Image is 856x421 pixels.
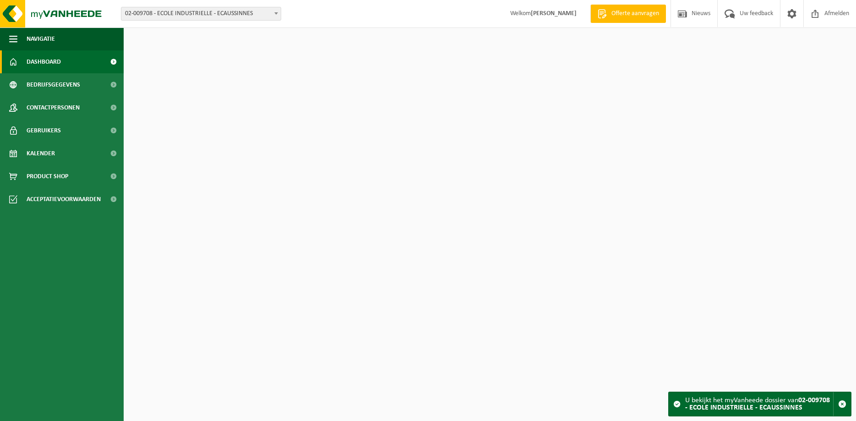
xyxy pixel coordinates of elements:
span: Bedrijfsgegevens [27,73,80,96]
span: Gebruikers [27,119,61,142]
span: Contactpersonen [27,96,80,119]
strong: [PERSON_NAME] [531,10,577,17]
span: Acceptatievoorwaarden [27,188,101,211]
span: 02-009708 - ECOLE INDUSTRIELLE - ECAUSSINNES [121,7,281,20]
span: Kalender [27,142,55,165]
span: Offerte aanvragen [609,9,661,18]
strong: 02-009708 - ECOLE INDUSTRIELLE - ECAUSSINNES [685,397,830,411]
span: Dashboard [27,50,61,73]
div: U bekijkt het myVanheede dossier van [685,392,833,416]
a: Offerte aanvragen [590,5,666,23]
span: Navigatie [27,27,55,50]
span: 02-009708 - ECOLE INDUSTRIELLE - ECAUSSINNES [121,7,281,21]
span: Product Shop [27,165,68,188]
